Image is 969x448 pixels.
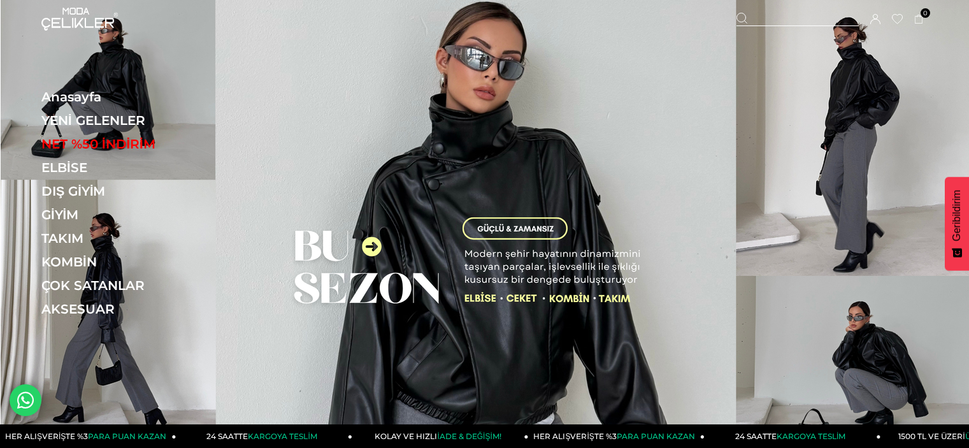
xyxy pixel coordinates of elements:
[914,15,924,24] a: 0
[777,431,845,441] span: KARGOYA TESLİM
[41,136,217,152] a: NET %50 İNDİRİM
[41,301,217,317] a: AKSESUAR
[41,254,217,270] a: KOMBİN
[951,190,963,242] span: Geribildirim
[88,431,166,441] span: PARA PUAN KAZAN
[41,184,217,199] a: DIŞ GİYİM
[437,431,501,441] span: İADE & DEĞİŞİM!
[945,177,969,271] button: Geribildirim - Show survey
[41,160,217,175] a: ELBİSE
[705,424,881,448] a: 24 SAATTEKARGOYA TESLİM
[41,89,217,105] a: Anasayfa
[41,207,217,222] a: GİYİM
[41,113,217,128] a: YENİ GELENLER
[41,278,217,293] a: ÇOK SATANLAR
[352,424,529,448] a: KOLAY VE HIZLIİADE & DEĞİŞİM!
[529,424,705,448] a: HER ALIŞVERİŞTE %3PARA PUAN KAZAN
[921,8,930,18] span: 0
[176,424,353,448] a: 24 SAATTEKARGOYA TESLİM
[617,431,695,441] span: PARA PUAN KAZAN
[41,231,217,246] a: TAKIM
[248,431,317,441] span: KARGOYA TESLİM
[41,8,118,31] img: logo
